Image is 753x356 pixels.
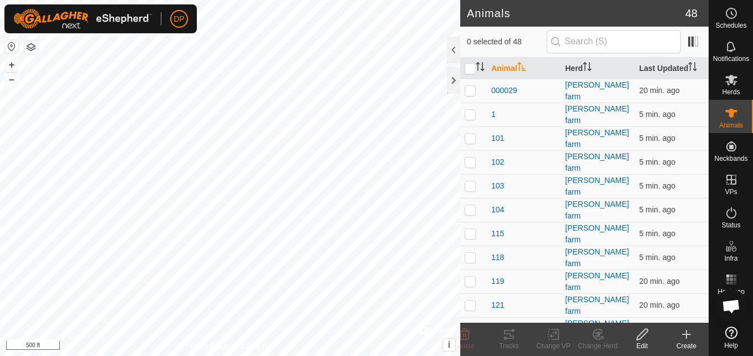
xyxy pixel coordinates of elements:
span: 000029 [491,85,517,96]
a: Privacy Policy [186,342,228,352]
th: Last Updated [635,58,709,79]
div: [PERSON_NAME] farm [565,103,630,126]
span: Oct 7, 2025, 6:23 PM [639,157,675,166]
span: Oct 7, 2025, 6:08 PM [639,277,680,286]
button: + [5,58,18,72]
span: 1 [491,109,496,120]
span: 121 [491,299,504,311]
div: [PERSON_NAME] farm [565,175,630,198]
div: Open chat [715,289,748,323]
span: Animals [719,122,743,129]
span: DP [174,13,184,25]
span: Oct 7, 2025, 6:23 PM [639,205,675,214]
div: [PERSON_NAME] farm [565,246,630,269]
span: Oct 7, 2025, 6:08 PM [639,86,680,95]
span: Schedules [715,22,746,29]
span: Oct 7, 2025, 6:23 PM [639,229,675,238]
p-sorticon: Activate to sort [517,64,526,73]
span: Oct 7, 2025, 6:23 PM [639,134,675,143]
a: Contact Us [241,342,274,352]
span: Help [724,342,738,349]
button: Reset Map [5,40,18,53]
div: Change VP [531,341,576,351]
div: [PERSON_NAME] farm [565,294,630,317]
p-sorticon: Activate to sort [688,64,697,73]
div: Create [664,341,709,351]
div: [PERSON_NAME] farm [565,318,630,341]
span: Oct 7, 2025, 6:23 PM [639,253,675,262]
span: Oct 7, 2025, 6:23 PM [639,110,675,119]
span: Status [721,222,740,228]
p-sorticon: Activate to sort [583,64,592,73]
span: Infra [724,255,737,262]
span: 0 selected of 48 [467,36,547,48]
button: i [443,339,455,351]
th: Animal [487,58,561,79]
div: [PERSON_NAME] farm [565,79,630,103]
span: Oct 7, 2025, 6:23 PM [639,181,675,190]
button: – [5,73,18,86]
div: Tracks [487,341,531,351]
span: Heatmap [718,288,745,295]
span: Neckbands [714,155,747,162]
span: 48 [685,5,698,22]
div: Change Herd [576,341,620,351]
span: Notifications [713,55,749,62]
div: [PERSON_NAME] farm [565,127,630,150]
a: Help [709,322,753,353]
div: [PERSON_NAME] farm [565,222,630,246]
div: [PERSON_NAME] farm [565,151,630,174]
div: [PERSON_NAME] farm [565,199,630,222]
span: 115 [491,228,504,240]
input: Search (S) [547,30,681,53]
span: 118 [491,252,504,263]
span: VPs [725,189,737,195]
span: Oct 7, 2025, 6:08 PM [639,301,680,309]
span: Herds [722,89,740,95]
div: [PERSON_NAME] farm [565,270,630,293]
button: Map Layers [24,40,38,54]
span: 104 [491,204,504,216]
span: 103 [491,180,504,192]
img: Gallagher Logo [13,9,152,29]
th: Herd [561,58,634,79]
span: 102 [491,156,504,168]
div: Edit [620,341,664,351]
span: Delete [455,342,475,350]
span: i [448,340,450,349]
span: 119 [491,276,504,287]
h2: Animals [467,7,685,20]
span: 101 [491,133,504,144]
p-sorticon: Activate to sort [476,64,485,73]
